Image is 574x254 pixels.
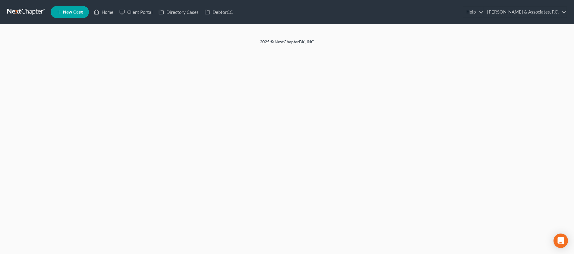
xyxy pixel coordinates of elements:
[156,7,202,17] a: Directory Cases
[115,39,459,50] div: 2025 © NextChapterBK, INC
[91,7,116,17] a: Home
[202,7,236,17] a: DebtorCC
[51,6,89,18] new-legal-case-button: New Case
[553,234,568,248] div: Open Intercom Messenger
[463,7,484,17] a: Help
[116,7,156,17] a: Client Portal
[484,7,566,17] a: [PERSON_NAME] & Associates, P.C.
